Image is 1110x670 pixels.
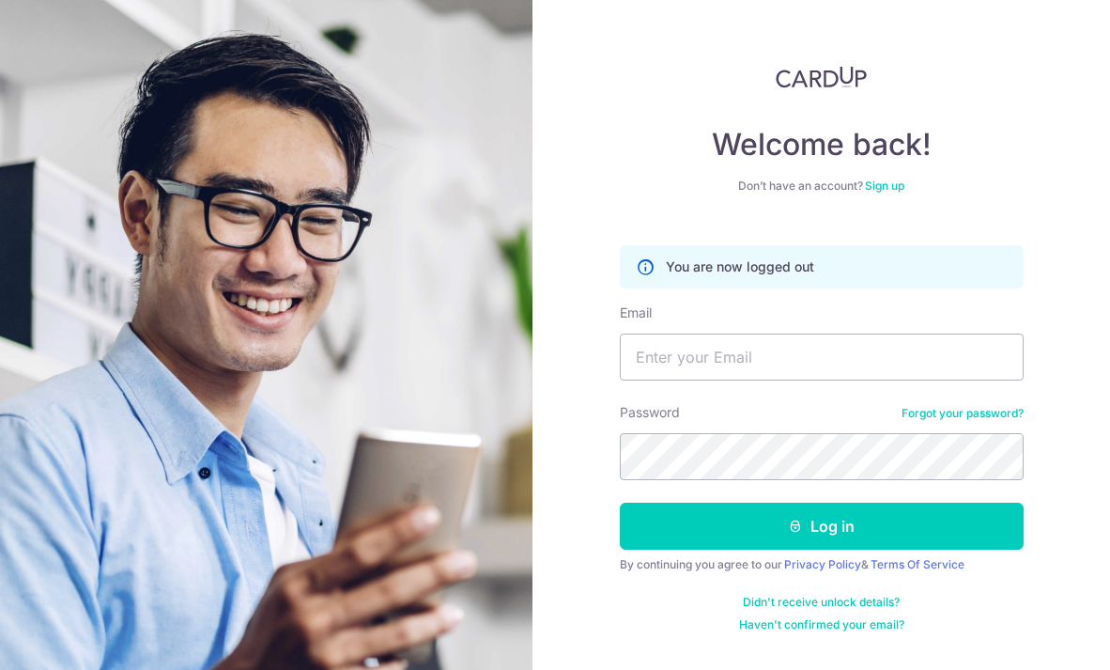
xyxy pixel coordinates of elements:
[620,334,1024,381] input: Enter your Email
[620,557,1024,572] div: By continuing you agree to our &
[666,257,814,276] p: You are now logged out
[620,403,680,422] label: Password
[620,503,1024,550] button: Log in
[902,406,1024,421] a: Forgot your password?
[865,179,904,193] a: Sign up
[620,126,1024,164] h4: Welcome back!
[739,617,904,632] a: Haven't confirmed your email?
[620,304,652,322] label: Email
[620,179,1024,194] div: Don’t have an account?
[776,66,868,88] img: CardUp Logo
[784,557,861,571] a: Privacy Policy
[743,595,900,610] a: Didn't receive unlock details?
[871,557,964,571] a: Terms Of Service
